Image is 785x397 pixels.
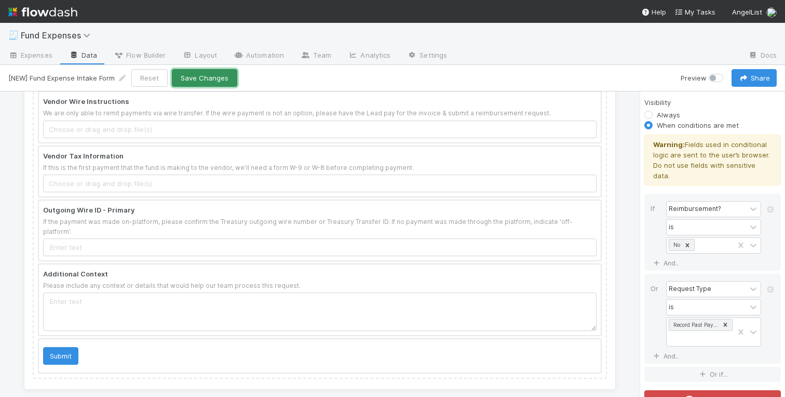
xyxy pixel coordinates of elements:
[766,7,777,18] img: avatar_abca0ba5-4208-44dd-8897-90682736f166.png
[641,7,666,17] div: Help
[674,7,715,17] a: My Tasks
[21,30,96,41] span: Fund Expenses
[653,140,685,149] strong: Warning:
[114,50,166,60] span: Flow Builder
[732,8,762,16] span: AngelList
[399,48,455,64] a: Settings
[644,135,781,186] div: Fields used in conditional logic are sent to the user’s browser. Do not use fields with sensitive...
[8,3,77,21] img: logo-inverted-e16ddd16eac7371096b0.svg
[651,349,683,364] a: And..
[8,31,19,39] span: 🧾
[669,222,674,232] div: is
[8,73,127,83] div: [NEW] Fund Expense Intake Form
[644,97,781,108] div: Visibility
[174,48,225,64] a: Layout
[644,367,781,382] button: Or if...
[292,48,340,64] a: Team
[61,48,105,64] a: Data
[674,8,715,16] span: My Tasks
[131,69,168,87] button: Reset
[172,69,237,87] button: Save Changes
[340,48,399,64] a: Analytics
[105,48,174,64] a: Flow Builder
[669,284,711,294] div: Request Type
[670,320,720,330] div: Record Past Payment
[225,48,292,64] a: Automation
[669,302,674,312] div: is
[8,50,52,60] span: Expenses
[669,204,721,214] div: Reimbursement?
[732,69,777,87] button: Share
[670,240,682,250] div: No
[657,110,680,120] label: Always
[651,256,683,271] a: And..
[657,120,739,130] label: When conditions are met
[651,281,666,349] div: Or
[651,201,666,256] div: If
[740,48,785,64] a: Docs
[681,73,707,83] span: Preview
